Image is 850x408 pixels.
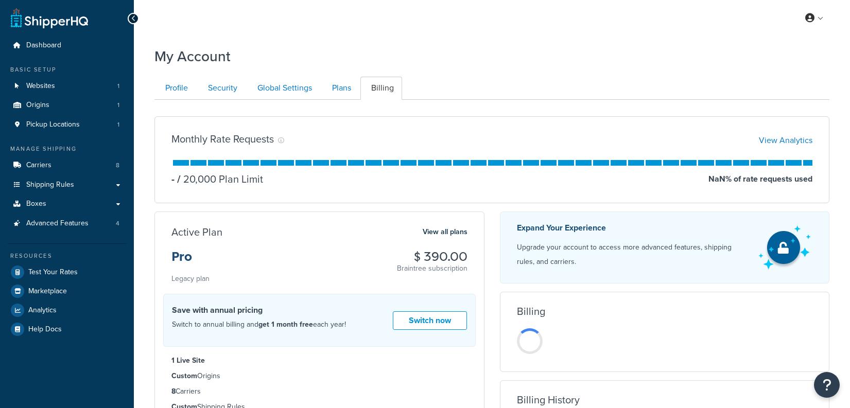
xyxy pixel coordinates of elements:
a: View all plans [423,225,467,239]
span: Marketplace [28,287,67,296]
p: NaN % of rate requests used [708,172,812,186]
strong: get 1 month free [258,319,313,330]
span: 1 [117,82,119,91]
span: 8 [116,161,119,170]
a: ShipperHQ Home [11,8,88,28]
p: - [171,172,175,186]
a: Shipping Rules [8,175,126,194]
strong: 1 Live Site [171,355,205,366]
h3: $ 390.00 [397,250,467,263]
span: Pickup Locations [26,120,80,129]
a: Websites 1 [8,77,126,96]
h4: Save with annual pricing [172,304,346,316]
span: Boxes [26,200,46,208]
button: Open Resource Center [814,372,840,398]
p: Upgrade your account to access more advanced features, shipping rules, and carriers. [517,240,750,269]
h3: Monthly Rate Requests [171,133,274,145]
p: Braintree subscription [397,263,467,274]
li: Pickup Locations [8,115,126,134]
strong: 8 [171,386,176,397]
a: Advanced Features 4 [8,214,126,233]
a: Profile [154,77,196,100]
li: Websites [8,77,126,96]
span: Help Docs [28,325,62,334]
p: Switch to annual billing and each year! [172,318,346,331]
small: Legacy plan [171,273,210,284]
span: Advanced Features [26,219,89,228]
h3: Active Plan [171,226,222,238]
li: Carriers [8,156,126,175]
a: Global Settings [247,77,320,100]
li: Carriers [171,386,467,397]
div: Basic Setup [8,65,126,74]
a: Test Your Rates [8,263,126,281]
span: 4 [116,219,119,228]
a: Pickup Locations 1 [8,115,126,134]
span: 1 [117,120,119,129]
span: Carriers [26,161,51,170]
a: Origins 1 [8,96,126,115]
span: Websites [26,82,55,91]
a: Security [197,77,246,100]
div: Resources [8,252,126,260]
a: Marketplace [8,282,126,300]
a: Billing [360,77,402,100]
a: Dashboard [8,36,126,55]
span: 1 [117,101,119,110]
a: Analytics [8,301,126,320]
span: Shipping Rules [26,181,74,189]
p: Expand Your Experience [517,221,750,235]
h3: Billing [517,306,545,317]
a: Boxes [8,194,126,214]
a: Plans [321,77,359,100]
a: Switch now [393,311,467,330]
span: Analytics [28,306,57,315]
li: Origins [8,96,126,115]
li: Advanced Features [8,214,126,233]
span: Origins [26,101,49,110]
strong: Custom [171,370,197,381]
li: Origins [171,370,467,382]
h1: My Account [154,46,231,66]
p: 20,000 Plan Limit [175,172,263,186]
a: Carriers 8 [8,156,126,175]
span: / [177,171,181,187]
span: Dashboard [26,41,61,50]
span: Test Your Rates [28,268,78,277]
div: Manage Shipping [8,145,126,153]
h3: Pro [171,250,210,272]
a: Help Docs [8,320,126,339]
h3: Billing History [517,394,580,405]
a: View Analytics [759,134,812,146]
a: Expand Your Experience Upgrade your account to access more advanced features, shipping rules, and... [500,211,830,283]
